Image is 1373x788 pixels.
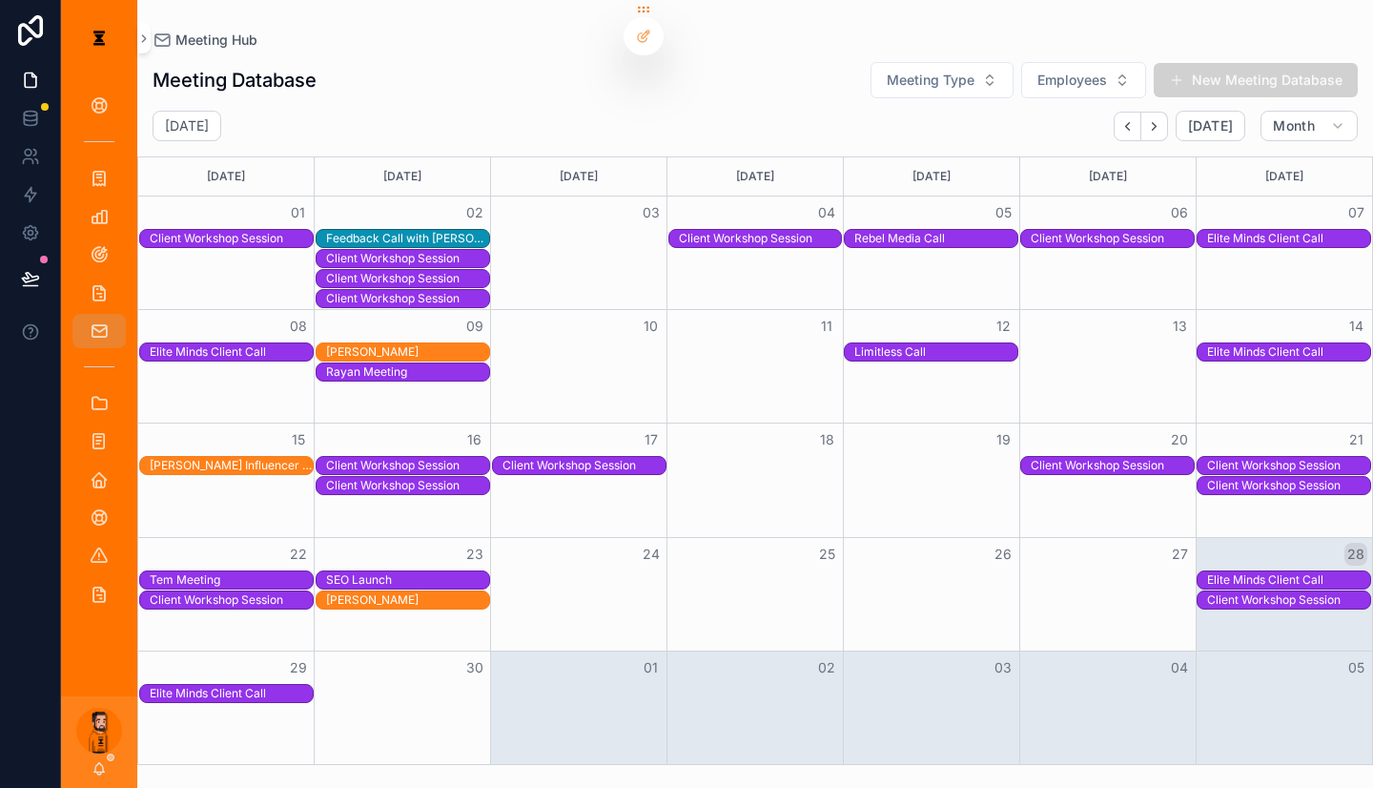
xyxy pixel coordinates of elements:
[326,478,489,493] div: Client Workshop Session
[84,23,114,53] img: App logo
[326,271,489,286] div: Client Workshop Session
[1114,112,1141,141] button: Back
[670,157,840,196] div: [DATE]
[871,62,1014,98] button: Select Button
[854,230,1017,247] div: Rebel Media Call
[992,656,1014,679] button: 03
[326,458,489,473] div: Client Workshop Session
[463,201,486,224] button: 02
[1031,230,1194,247] div: Client Workshop Session
[887,71,974,90] span: Meeting Type
[326,270,489,287] div: Client Workshop Session
[1154,63,1358,97] button: New Meeting Database
[150,571,313,589] div: Tem Meeting
[640,543,663,566] button: 24
[326,571,489,589] div: SEO Launch
[141,157,311,196] div: [DATE]
[640,315,663,338] button: 10
[992,543,1014,566] button: 26
[150,592,313,608] div: Client Workshop Session
[1031,231,1194,246] div: Client Workshop Session
[1207,591,1370,609] div: Client Workshop Session
[1207,592,1370,608] div: Client Workshop Session
[1031,458,1194,473] div: Client Workshop Session
[153,67,317,93] h1: Meeting Database
[502,458,666,473] div: Client Workshop Session
[992,315,1014,338] button: 12
[1207,343,1370,361] div: Elite Minds Client Call
[1273,117,1315,135] span: Month
[679,230,842,247] div: Client Workshop Session
[640,428,663,451] button: 17
[1188,117,1233,135] span: [DATE]
[287,201,310,224] button: 01
[815,656,838,679] button: 02
[463,315,486,338] button: 09
[1344,656,1367,679] button: 05
[153,31,257,50] a: Meeting Hub
[1207,477,1370,494] div: Client Workshop Session
[150,457,313,474] div: Sarah Influencer Feedbaclk
[854,343,1017,361] div: Limitless Call
[326,592,489,608] div: [PERSON_NAME]
[679,231,842,246] div: Client Workshop Session
[992,201,1014,224] button: 05
[1023,157,1193,196] div: [DATE]
[326,291,489,306] div: Client Workshop Session
[150,344,313,360] div: Elite Minds Client Call
[326,250,489,267] div: Client Workshop Session
[287,315,310,338] button: 08
[1168,315,1191,338] button: 13
[1168,201,1191,224] button: 06
[287,656,310,679] button: 29
[1207,572,1370,588] div: Elite Minds Client Call
[1207,457,1370,474] div: Client Workshop Session
[1037,71,1107,90] span: Employees
[1207,571,1370,589] div: Elite Minds Client Call
[640,201,663,224] button: 03
[326,477,489,494] div: Client Workshop Session
[326,230,489,247] div: Feedback Call with Sarah
[1168,428,1191,451] button: 20
[463,428,486,451] button: 16
[150,230,313,247] div: Client Workshop Session
[61,76,137,633] div: scrollable content
[1344,315,1367,338] button: 14
[326,231,489,246] div: Feedback Call with [PERSON_NAME]
[815,428,838,451] button: 18
[165,116,209,135] h2: [DATE]
[326,344,489,360] div: [PERSON_NAME]
[815,201,838,224] button: 04
[1207,344,1370,360] div: Elite Minds Client Call
[1168,656,1191,679] button: 04
[137,156,1373,765] div: Month View
[1344,428,1367,451] button: 21
[326,290,489,307] div: Client Workshop Session
[150,231,313,246] div: Client Workshop Session
[150,343,313,361] div: Elite Minds Client Call
[326,572,489,588] div: SEO Launch
[1207,458,1370,473] div: Client Workshop Session
[318,157,487,196] div: [DATE]
[1344,201,1367,224] button: 07
[150,591,313,609] div: Client Workshop Session
[463,543,486,566] button: 23
[150,685,313,702] div: Elite Minds Client Call
[854,231,1017,246] div: Rebel Media Call
[175,31,257,50] span: Meeting Hub
[1021,62,1146,98] button: Select Button
[992,428,1014,451] button: 19
[1344,543,1367,566] button: 28
[854,344,1017,360] div: Limitless Call
[815,315,838,338] button: 11
[502,457,666,474] div: Client Workshop Session
[326,364,489,380] div: Rayan Meeting
[326,591,489,609] div: Idris
[1207,230,1370,247] div: Elite Minds Client Call
[1031,457,1194,474] div: Client Workshop Session
[326,251,489,266] div: Client Workshop Session
[1141,112,1168,141] button: Next
[1260,111,1358,141] button: Month
[1176,111,1245,141] button: [DATE]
